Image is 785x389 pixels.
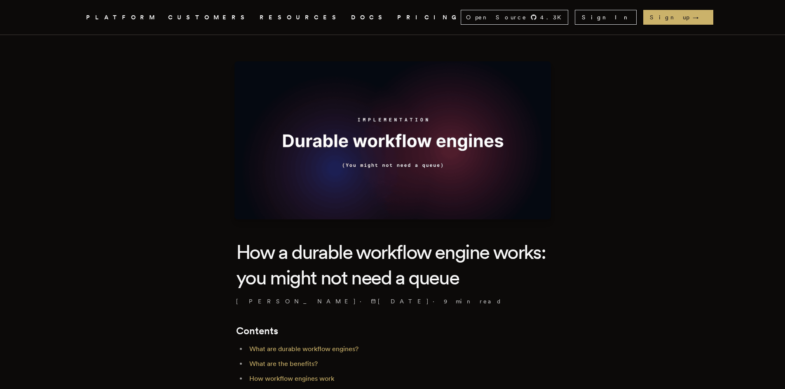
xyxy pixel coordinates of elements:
a: How workflow engines work [249,375,334,382]
span: 9 min read [444,297,502,305]
span: Open Source [466,13,527,21]
img: Featured image for How a durable workflow engine works: you might not need a queue blog post [234,61,551,219]
a: [PERSON_NAME] [236,297,356,305]
a: PRICING [397,12,461,23]
a: CUSTOMERS [168,12,250,23]
h1: How a durable workflow engine works: you might not need a queue [236,239,549,291]
p: · · [236,297,549,305]
a: Sign In [575,10,637,25]
a: What are durable workflow engines? [249,345,359,353]
a: What are the benefits? [249,360,318,368]
span: → [693,13,707,21]
span: 4.3 K [540,13,566,21]
button: PLATFORM [86,12,158,23]
a: Sign up [643,10,713,25]
a: DOCS [351,12,387,23]
h2: Contents [236,325,549,337]
span: [DATE] [371,297,429,305]
button: RESOURCES [260,12,341,23]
